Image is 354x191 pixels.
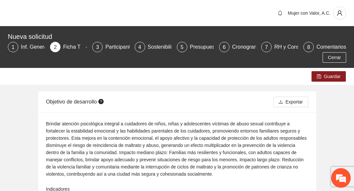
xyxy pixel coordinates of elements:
div: Cronograma [232,42,266,52]
div: Presupuesto [190,42,225,52]
button: downloadExportar [273,97,308,107]
span: bell [275,10,285,16]
span: Cerrar [328,54,341,61]
span: Exportar [286,98,303,105]
div: Brindar atención psicológica integral a cuidadores de niños, niñas y adolescentes víctimas de abu... [46,120,308,178]
div: Participantes [105,42,141,52]
span: save [317,74,321,79]
span: 6 [223,44,226,50]
div: 5Presupuesto [177,42,214,52]
div: 7RH y Consultores [261,42,298,52]
button: user [333,7,346,20]
span: 2 [54,44,57,50]
span: 1 [12,44,15,50]
div: Comentarios [316,42,346,52]
div: Nueva solicitud [8,31,342,42]
div: 2Ficha T [50,42,87,52]
button: bell [275,8,285,18]
div: 1Inf. General [8,42,45,52]
div: Inf. General [21,42,54,52]
div: 8Comentarios [303,42,346,52]
div: RH y Consultores [274,42,320,52]
div: Ficha T [63,42,86,52]
span: 7 [265,44,268,50]
span: 3 [96,44,99,50]
button: saveGuardar [312,71,346,82]
span: Guardar [324,73,341,80]
span: download [278,100,283,105]
span: Mujer con Valor, A.C. [288,10,330,16]
div: 4Sostenibilidad [135,42,172,52]
div: 3Participantes [92,42,129,52]
div: 6Cronograma [219,42,256,52]
span: 4 [138,44,141,50]
div: Sostenibilidad [148,42,186,52]
span: 8 [307,44,310,50]
span: user [333,10,346,16]
button: Cerrar [323,52,346,63]
span: 5 [180,44,183,50]
span: Objetivo de desarrollo [46,99,105,104]
span: question-circle [98,99,104,104]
